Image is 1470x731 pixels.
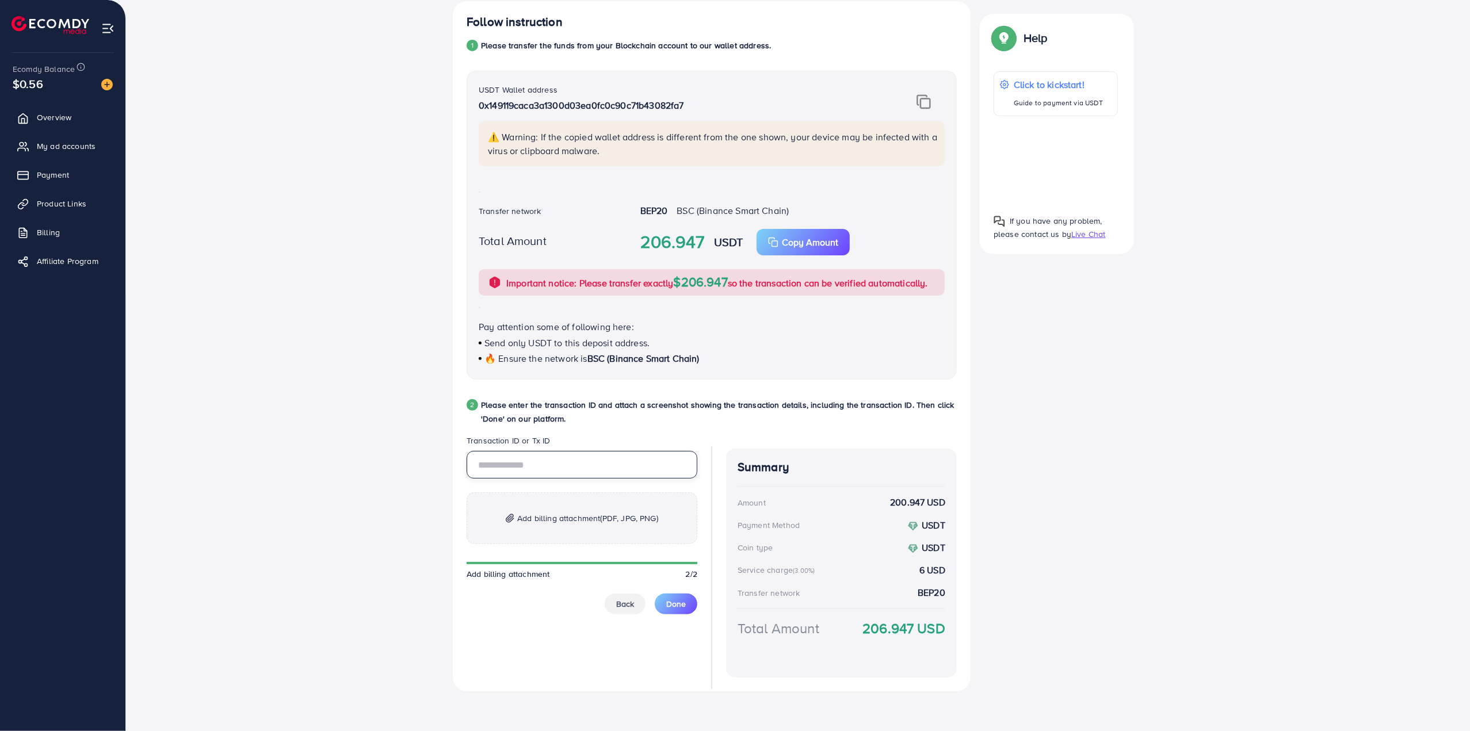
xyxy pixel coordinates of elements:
p: Copy Amount [782,235,838,249]
span: BSC (Binance Smart Chain) [677,204,789,217]
img: img [506,514,514,523]
label: Transfer network [479,205,541,217]
span: Live Chat [1071,228,1105,240]
p: Pay attention some of following here: [479,320,945,334]
img: coin [908,521,918,531]
p: Important notice: Please transfer exactly so the transaction can be verified automatically. [506,275,928,290]
p: Send only USDT to this deposit address. [479,336,945,350]
span: $206.947 [674,273,728,290]
strong: USDT [714,234,743,250]
p: Please transfer the funds from your Blockchain account to our wallet address. [481,39,771,52]
span: Product Links [37,198,86,209]
p: 0x149119caca3a1300d03ea0fc0c90c71b43082fa7 [479,98,864,112]
p: Guide to payment via USDT [1014,96,1103,110]
span: (PDF, JPG, PNG) [601,512,658,524]
a: Affiliate Program [9,250,117,273]
button: Copy Amount [757,229,850,255]
div: Total Amount [738,618,819,638]
div: Amount [738,497,766,508]
legend: Transaction ID or Tx ID [467,435,697,451]
small: (3.00%) [793,566,815,575]
img: Popup guide [994,28,1014,48]
span: If you have any problem, please contact us by [994,215,1102,240]
p: Click to kickstart! [1014,78,1103,91]
strong: USDT [922,541,945,554]
p: Help [1024,31,1048,45]
img: coin [908,544,918,554]
span: Payment [37,169,69,181]
iframe: Chat [1421,679,1461,722]
span: Back [616,598,634,610]
p: ⚠️ Warning: If the copied wallet address is different from the one shown, your device may be infe... [488,130,938,158]
img: menu [101,22,114,35]
img: Popup guide [994,216,1005,227]
span: Done [666,598,686,610]
img: logo [12,16,89,34]
span: Billing [37,227,60,238]
span: Ecomdy Balance [13,63,75,75]
div: 2 [467,399,478,411]
span: Affiliate Program [37,255,98,267]
span: Add billing attachment [517,511,658,525]
button: Back [605,594,646,614]
span: My ad accounts [37,140,96,152]
div: Coin type [738,542,773,553]
strong: 200.947 USD [890,496,945,509]
strong: BEP20 [918,586,945,599]
strong: 206.947 [640,229,705,255]
img: image [101,79,113,90]
a: My ad accounts [9,135,117,158]
a: Overview [9,106,117,129]
div: Service charge [738,564,818,576]
h4: Summary [738,460,945,474]
strong: 6 USD [919,564,945,577]
h4: Follow instruction [467,15,563,29]
strong: 206.947 USD [862,618,945,638]
span: 2/2 [686,568,697,580]
span: $0.56 [13,75,43,92]
p: Please enter the transaction ID and attach a screenshot showing the transaction details, includin... [481,398,957,426]
a: Product Links [9,192,117,215]
div: Transfer network [738,587,800,599]
label: Total Amount [479,232,547,249]
a: Billing [9,221,117,244]
span: Overview [37,112,71,123]
strong: USDT [922,519,945,531]
span: Add billing attachment [467,568,550,580]
div: 1 [467,40,478,51]
span: 🔥 Ensure the network is [484,352,587,365]
label: USDT Wallet address [479,84,558,95]
img: alert [488,275,502,289]
a: Payment [9,163,117,186]
img: img [917,94,931,109]
div: Payment Method [738,519,800,531]
strong: BEP20 [640,204,668,217]
span: BSC (Binance Smart Chain) [587,352,700,365]
button: Done [655,594,697,614]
